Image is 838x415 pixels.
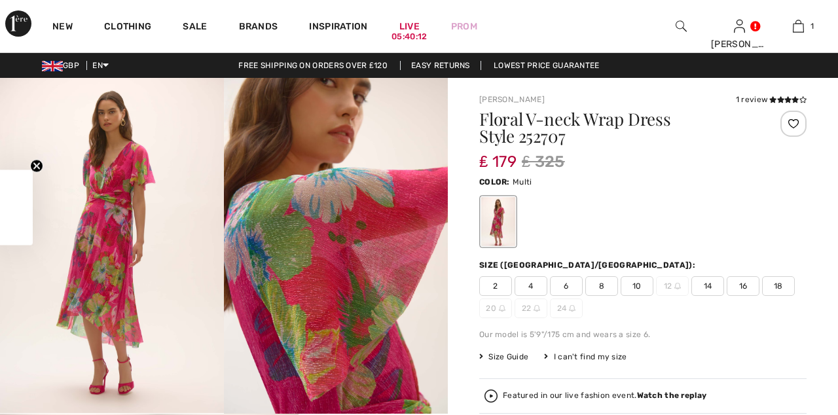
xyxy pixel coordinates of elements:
span: 24 [550,298,583,318]
span: 20 [479,298,512,318]
span: 8 [585,276,618,296]
h1: Floral V-neck Wrap Dress Style 252707 [479,111,752,145]
img: ring-m.svg [569,305,575,312]
img: ring-m.svg [534,305,540,312]
span: Inspiration [309,21,367,35]
span: 1 [811,20,814,32]
span: 2 [479,276,512,296]
span: 18 [762,276,795,296]
span: 10 [621,276,653,296]
a: Live05:40:12 [399,20,420,33]
a: Lowest Price Guarantee [483,61,610,70]
span: GBP [42,61,84,70]
button: Close teaser [30,160,43,173]
a: Prom [451,20,477,33]
span: 12 [656,276,689,296]
a: Sale [183,21,207,35]
span: ₤ 179 [479,139,517,171]
div: I can't find my size [544,351,627,363]
img: 1ère Avenue [5,10,31,37]
img: Watch the replay [484,389,498,403]
a: New [52,21,73,35]
a: Clothing [104,21,151,35]
span: Multi [513,177,532,187]
a: Brands [239,21,278,35]
span: 22 [515,298,547,318]
img: UK Pound [42,61,63,71]
span: 14 [691,276,724,296]
div: Featured in our live fashion event. [503,391,706,400]
img: Floral V-Neck Wrap Dress Style 252707. 2 [224,78,448,414]
span: Color: [479,177,510,187]
div: Size ([GEOGRAPHIC_DATA]/[GEOGRAPHIC_DATA]): [479,259,698,271]
div: Our model is 5'9"/175 cm and wears a size 6. [479,329,807,340]
img: My Info [734,18,745,34]
div: [PERSON_NAME] [711,37,769,51]
img: ring-m.svg [499,305,505,312]
a: Easy Returns [400,61,481,70]
span: 16 [727,276,759,296]
a: 1 [769,18,827,34]
span: Size Guide [479,351,528,363]
img: search the website [676,18,687,34]
a: [PERSON_NAME] [479,95,545,104]
span: ₤ 325 [522,150,565,173]
img: My Bag [793,18,804,34]
span: EN [92,61,109,70]
div: 05:40:12 [392,31,427,43]
span: 6 [550,276,583,296]
div: Multi [481,197,515,246]
img: ring-m.svg [674,283,681,289]
a: Free shipping on orders over ₤120 [228,61,398,70]
strong: Watch the replay [637,391,707,400]
span: 4 [515,276,547,296]
div: 1 review [736,94,807,105]
a: Sign In [734,20,745,32]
